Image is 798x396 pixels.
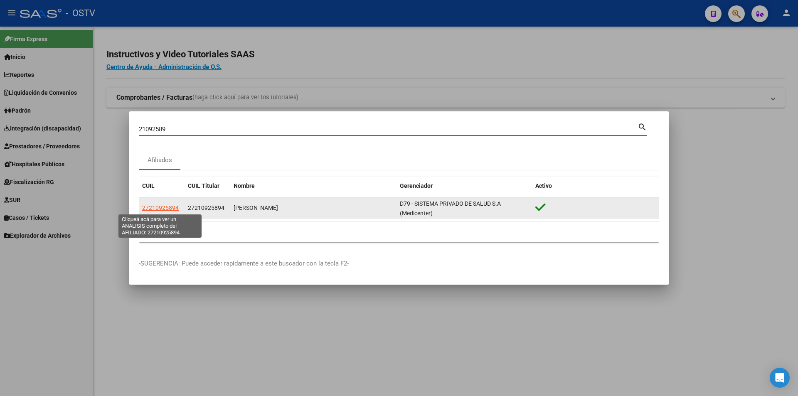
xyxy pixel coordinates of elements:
span: Nombre [234,182,255,189]
datatable-header-cell: Activo [532,177,659,195]
p: -SUGERENCIA: Puede acceder rapidamente a este buscador con la tecla F2- [139,259,659,268]
datatable-header-cell: Nombre [230,177,397,195]
datatable-header-cell: Gerenciador [397,177,532,195]
span: 27210925894 [188,204,224,211]
datatable-header-cell: CUIL Titular [185,177,230,195]
span: 27210925894 [142,204,179,211]
datatable-header-cell: CUIL [139,177,185,195]
span: CUIL [142,182,155,189]
span: CUIL Titular [188,182,219,189]
div: Afiliados [148,155,172,165]
span: D79 - SISTEMA PRIVADO DE SALUD S.A (Medicenter) [400,200,501,216]
span: Activo [535,182,552,189]
mat-icon: search [638,121,647,131]
span: Gerenciador [400,182,433,189]
div: Open Intercom Messenger [770,368,790,388]
div: [PERSON_NAME] [234,203,393,213]
div: 1 total [139,221,659,242]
